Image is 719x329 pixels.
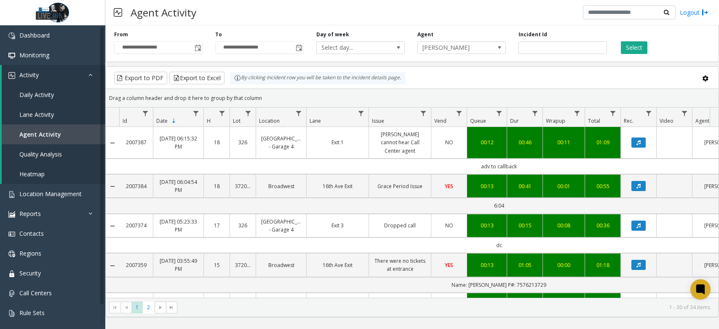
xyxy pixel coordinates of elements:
a: YES [436,182,462,190]
div: 00:13 [472,221,502,229]
img: 'icon' [8,270,15,277]
a: Collapse Details [106,140,119,146]
span: Page 2 [143,302,154,313]
a: YES [436,261,462,269]
a: 00:36 [590,221,615,229]
span: Contacts [19,229,44,237]
a: Dropped call [374,221,426,229]
a: [DATE] 03:46:45 PM [158,297,198,313]
span: Lane Activity [19,111,54,119]
kendo-pager-info: 1 - 30 of 34 items [182,304,710,311]
span: Rule Sets [19,309,45,317]
span: Dur [510,117,519,124]
span: YES [445,183,453,190]
span: Monitoring [19,51,49,59]
div: 00:41 [512,182,537,190]
img: 'icon' [8,290,15,297]
a: Id Filter Menu [140,108,151,119]
span: Toggle popup [294,42,303,54]
button: Export to Excel [169,72,225,84]
span: Select day... [317,42,387,54]
div: 00:15 [512,221,537,229]
button: Export to PDF [114,72,167,84]
span: Sortable [171,118,177,124]
span: Issue [372,117,384,124]
a: 00:08 [548,221,580,229]
span: Call Centers [19,289,52,297]
a: Total Filter Menu [607,108,619,119]
img: 'icon' [8,251,15,257]
a: 18 [209,138,225,146]
a: Collapse Details [106,262,119,269]
label: Day of week [316,31,349,38]
a: Collapse Details [106,223,119,229]
a: Broadwest [261,261,301,269]
a: 01:18 [590,261,615,269]
a: 2007374 [124,221,148,229]
span: [PERSON_NAME] [418,42,488,54]
div: Data table [106,108,719,298]
span: Go to the next page [157,304,164,311]
a: Logout [680,8,708,17]
a: Heatmap [2,164,105,184]
span: Agent Activity [19,130,61,138]
a: 00:13 [472,182,502,190]
img: logout [702,8,708,17]
img: 'icon' [8,52,15,59]
button: Select [621,41,647,54]
label: Agent [417,31,433,38]
img: infoIcon.svg [234,75,241,81]
a: 17 [209,221,225,229]
a: 326 [235,221,251,229]
a: Daily Activity [2,85,105,105]
a: [DATE] 06:04:54 PM [158,178,198,194]
a: Dur Filter Menu [529,108,541,119]
a: 15 [209,261,225,269]
span: Heatmap [19,170,45,178]
a: Wrapup Filter Menu [572,108,583,119]
span: H [207,117,211,124]
span: Vend [434,117,446,124]
a: Exit 1 [312,138,364,146]
div: 00:46 [512,138,537,146]
a: Location Filter Menu [293,108,305,119]
img: 'icon' [8,191,15,198]
a: Date Filter Menu [190,108,202,119]
span: Id [123,117,127,124]
a: Exit 3 [312,221,364,229]
a: 00:01 [548,182,580,190]
a: [DATE] 06:15:32 PM [158,135,198,151]
span: NO [445,139,453,146]
span: Regions [19,249,41,257]
a: 01:09 [590,138,615,146]
span: Go to the last page [166,302,177,313]
img: 'icon' [8,310,15,317]
a: H Filter Menu [217,108,228,119]
a: [DATE] 03:55:49 PM [158,257,198,273]
a: 00:00 [548,261,580,269]
img: pageIcon [114,2,122,23]
span: Daily Activity [19,91,54,99]
a: Lane Filter Menu [355,108,367,119]
a: 00:55 [590,182,615,190]
span: Video [660,117,674,124]
img: 'icon' [8,32,15,39]
img: 'icon' [8,211,15,218]
a: [PERSON_NAME] cannot hear Call Center agent [374,130,426,155]
span: Lane [310,117,321,124]
a: NO [436,221,462,229]
span: Quality Analysis [19,150,62,158]
span: Reports [19,210,41,218]
a: Hospital ER Patient/Employee [374,297,426,313]
a: Rec. Filter Menu [643,108,655,119]
span: NO [445,222,453,229]
span: Activity [19,71,39,79]
a: 16th Ave Exit [312,182,364,190]
span: Toggle popup [193,42,202,54]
